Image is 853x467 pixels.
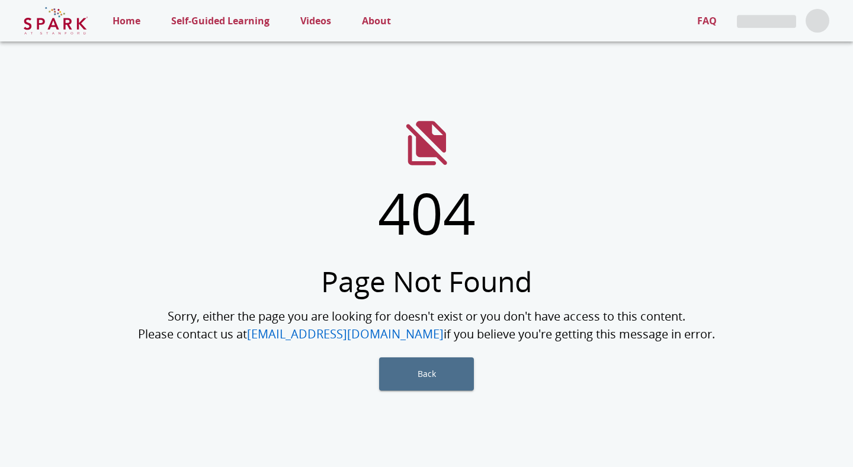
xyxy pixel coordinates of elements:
[107,8,146,34] button: Home
[379,357,474,391] button: Go back
[24,7,88,35] img: Logo of SPARK at Stanford
[691,8,723,34] button: FAQ
[171,14,270,28] p: Self-Guided Learning
[138,308,715,343] p: Sorry, either the page you are looking for doesn't exist or you don't have access to this content...
[247,326,444,342] a: [EMAIL_ADDRESS][DOMAIN_NAME]
[406,121,447,165] img: crossed file icon
[378,170,476,255] p: 404
[300,14,331,28] p: Videos
[362,14,391,28] p: About
[165,8,275,34] button: Self-Guided Learning
[321,260,532,303] p: Page Not Found
[113,14,140,28] p: Home
[356,8,397,34] button: About
[697,14,717,28] p: FAQ
[294,8,337,34] button: Videos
